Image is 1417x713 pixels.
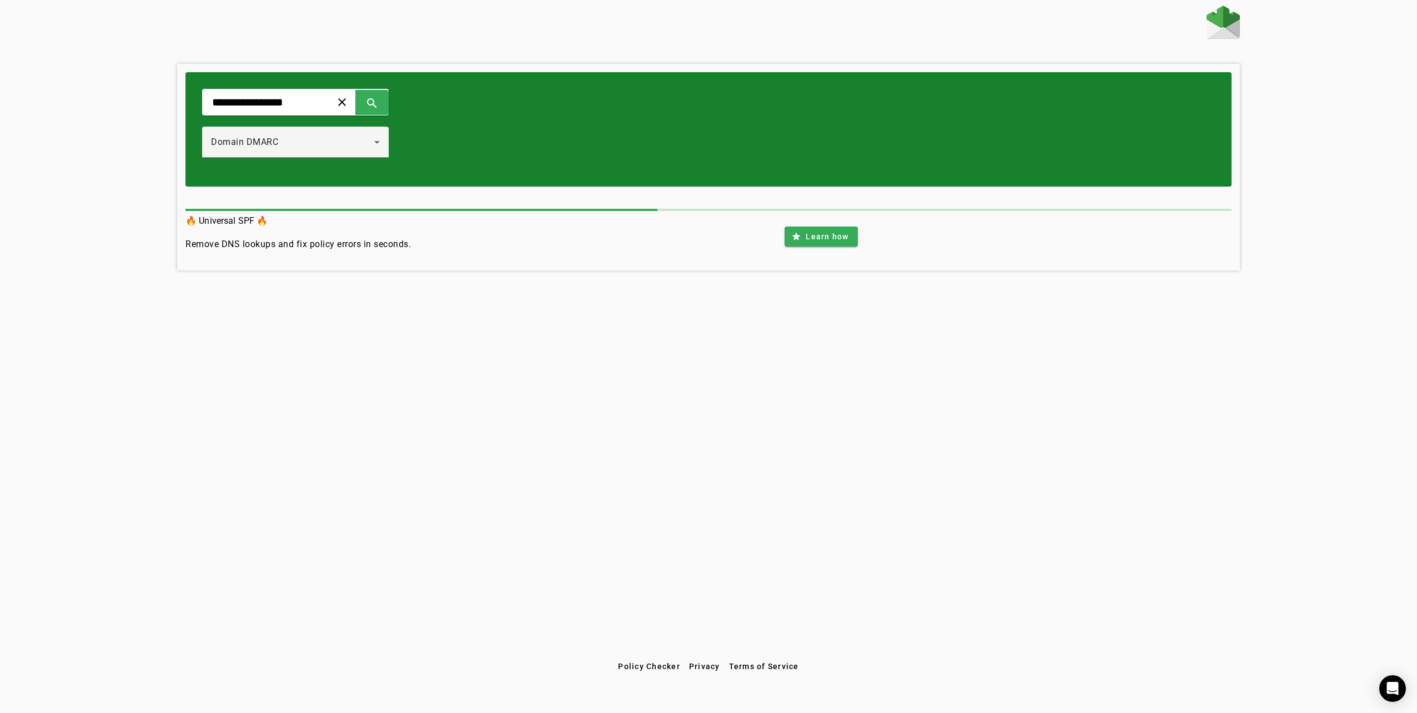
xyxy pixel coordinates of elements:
[1207,6,1240,42] a: Home
[185,238,411,251] h4: Remove DNS lookups and fix policy errors in seconds.
[1379,675,1406,702] div: Open Intercom Messenger
[689,662,720,671] span: Privacy
[725,656,803,676] button: Terms of Service
[614,656,685,676] button: Policy Checker
[685,656,725,676] button: Privacy
[185,213,411,229] h3: 🔥 Universal SPF 🔥
[806,231,848,242] span: Learn how
[785,227,857,247] button: Learn how
[211,137,278,147] span: Domain DMARC
[729,662,799,671] span: Terms of Service
[618,662,680,671] span: Policy Checker
[1207,6,1240,39] img: Fraudmarc Logo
